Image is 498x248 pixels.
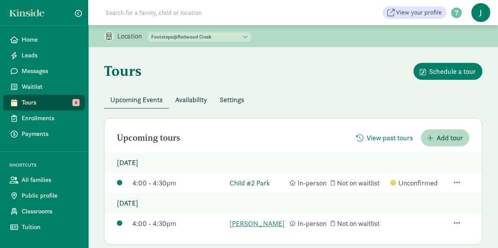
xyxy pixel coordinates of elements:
[22,175,79,185] span: All families
[104,152,482,173] p: [DATE]
[289,178,327,188] div: In-person
[3,188,85,204] a: Public profile
[230,178,285,188] a: Child #2 Park
[22,114,79,123] span: Enrollments
[22,98,79,107] span: Tours
[213,91,250,108] button: Settings
[117,133,180,143] h2: Upcoming tours
[331,218,387,229] div: Not on waitlist
[104,193,482,213] p: [DATE]
[383,6,446,19] a: View your profile
[220,94,244,105] span: Settings
[117,31,148,41] p: Location
[3,48,85,63] a: Leads
[391,178,446,188] div: Unconfirmed
[396,8,442,17] span: View your profile
[22,222,79,232] span: Tuition
[110,94,163,105] span: Upcoming Events
[429,66,476,77] span: Schedule a tour
[22,35,79,44] span: Home
[230,218,285,229] a: [PERSON_NAME]
[421,129,469,146] button: Add tour
[22,191,79,200] span: Public profile
[437,132,463,143] span: Add tour
[350,134,419,143] a: View past tours
[104,63,142,79] h1: Tours
[367,132,413,143] span: View past tours
[22,82,79,92] span: Waitlist
[175,94,207,105] span: Availability
[104,91,169,108] button: Upcoming Events
[22,207,79,216] span: Classrooms
[3,63,85,79] a: Messages
[3,204,85,219] a: Classrooms
[350,129,419,146] button: View past tours
[289,218,327,229] div: In-person
[169,91,213,108] button: Availability
[3,32,85,48] a: Home
[3,219,85,235] a: Tuition
[132,218,225,229] div: 4:00 - 4:30pm
[471,3,490,22] span: J
[3,172,85,188] a: All families
[22,66,79,76] span: Messages
[72,99,80,106] span: 6
[3,95,85,110] a: Tours 6
[22,129,79,139] span: Payments
[22,51,79,60] span: Leads
[3,110,85,126] a: Enrollments
[3,126,85,142] a: Payments
[132,178,225,188] div: 4:00 - 4:30pm
[3,79,85,95] a: Waitlist
[413,63,482,80] button: Schedule a tour
[459,210,498,248] iframe: Chat Widget
[331,178,387,188] div: Not on waitlist
[101,5,322,20] input: Search for a family, child or location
